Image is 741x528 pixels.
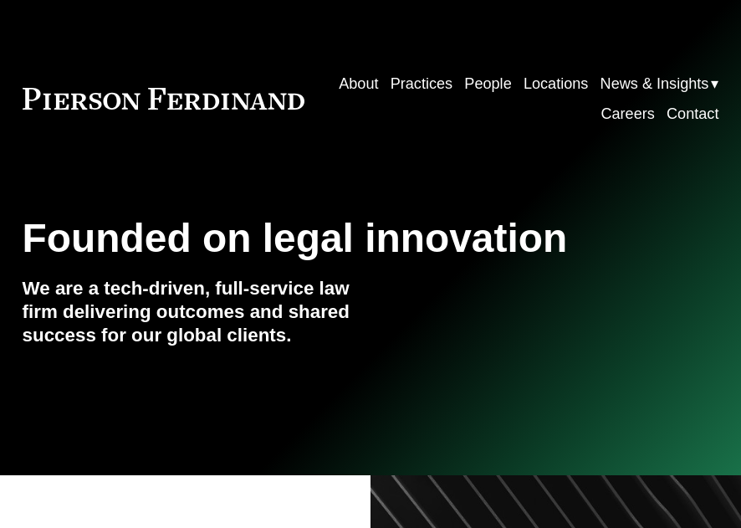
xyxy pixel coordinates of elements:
[600,99,654,129] a: Careers
[23,216,603,262] h1: Founded on legal innovation
[464,69,511,99] a: People
[391,69,452,99] a: Practices
[524,69,589,99] a: Locations
[339,69,378,99] a: About
[600,69,719,99] a: folder dropdown
[600,70,709,98] span: News & Insights
[23,277,370,348] h4: We are a tech-driven, full-service law firm delivering outcomes and shared success for our global...
[667,99,718,129] a: Contact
